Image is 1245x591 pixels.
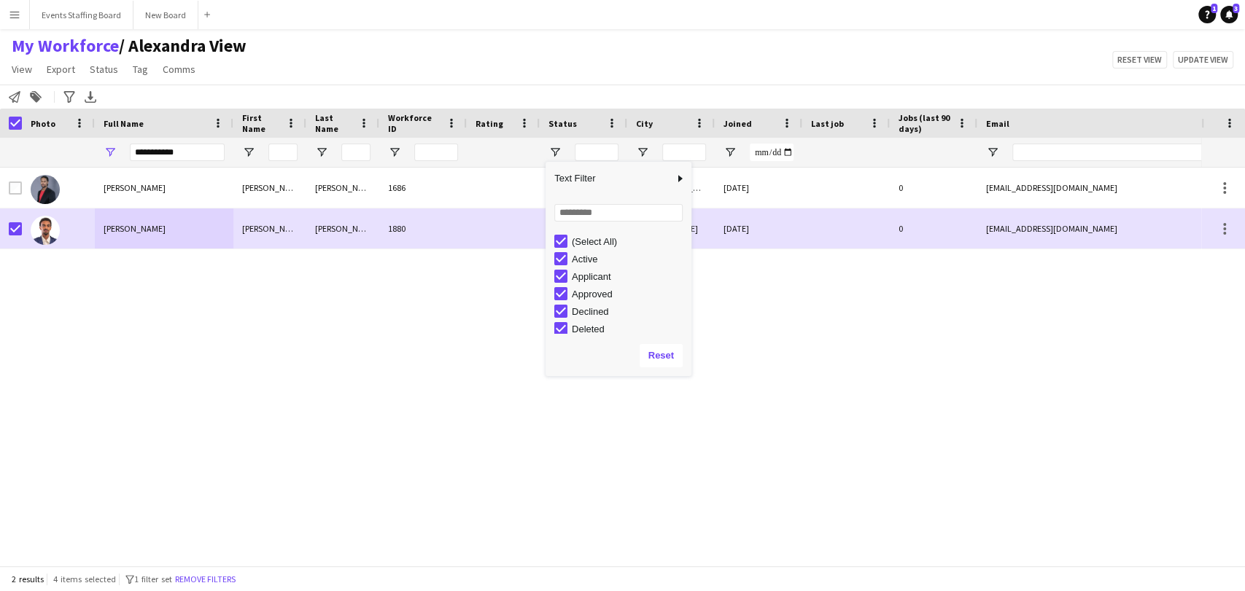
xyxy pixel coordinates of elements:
button: New Board [133,1,198,29]
button: Open Filter Menu [315,146,328,159]
span: Tag [133,63,148,76]
span: Jobs (last 90 days) [899,112,951,134]
span: First Name [242,112,280,134]
div: Active [572,254,687,265]
span: Workforce ID [388,112,441,134]
div: [PERSON_NAME] [233,168,306,208]
button: Open Filter Menu [636,146,649,159]
a: Export [41,60,81,79]
input: City Filter Input [662,144,706,161]
span: Joined [724,118,752,129]
span: Status [90,63,118,76]
div: 0 [890,208,977,248]
input: First Name Filter Input [268,144,298,161]
div: Declined [572,306,687,317]
span: Comms [163,63,195,76]
span: Email [986,118,1009,129]
img: Ahmed Ahmed [31,175,60,204]
button: Events Staffing Board [30,1,133,29]
input: Workforce ID Filter Input [414,144,458,161]
a: Tag [127,60,154,79]
input: Last Name Filter Input [341,144,371,161]
img: Ahmed Ahmed [31,216,60,245]
button: Reset [640,344,683,367]
span: 1 [1211,4,1217,13]
div: Applicant [572,271,687,282]
span: Status [548,118,577,129]
span: City [636,118,653,129]
span: [PERSON_NAME] [104,182,166,193]
app-action-btn: Notify workforce [6,88,23,106]
input: Search filter values [554,204,683,222]
div: [DATE] [715,208,802,248]
button: Open Filter Menu [104,146,117,159]
button: Open Filter Menu [724,146,737,159]
div: 0 [890,168,977,208]
span: Alexandra View [119,35,247,57]
input: Status Filter Input [575,144,618,161]
div: [DATE] [715,168,802,208]
span: 3 [1233,4,1239,13]
a: My Workforce [12,35,119,57]
button: Reset view [1112,51,1167,69]
div: Column Filter [546,162,691,376]
span: Last job [811,118,844,129]
div: Approved [572,289,687,300]
div: Deleted [572,324,687,334]
span: Rating [476,118,503,129]
div: [PERSON_NAME] [233,208,306,248]
span: Photo [31,118,55,129]
button: Open Filter Menu [242,146,255,159]
span: Text Filter [546,166,674,191]
app-action-btn: Advanced filters [61,88,78,106]
a: Comms [157,60,201,79]
a: Status [84,60,124,79]
span: 4 items selected [53,574,116,584]
a: 1 [1198,6,1216,23]
button: Open Filter Menu [388,146,401,159]
input: Row Selection is disabled for this row (unchecked) [9,181,22,195]
div: Filter List [546,232,691,425]
input: Joined Filter Input [750,144,794,161]
div: (Select All) [572,236,687,247]
button: Update view [1173,51,1233,69]
span: Last Name [315,112,353,134]
button: Open Filter Menu [548,146,562,159]
app-action-btn: Add to tag [27,88,44,106]
span: View [12,63,32,76]
button: Remove filters [172,571,238,587]
div: 1880 [379,208,467,248]
button: Open Filter Menu [986,146,999,159]
span: Export [47,63,75,76]
div: [PERSON_NAME] [306,208,379,248]
a: View [6,60,38,79]
span: 1 filter set [134,574,172,584]
app-action-btn: Export XLSX [82,88,99,106]
span: Full Name [104,118,144,129]
div: 1686 [379,168,467,208]
a: 3 [1220,6,1238,23]
div: [PERSON_NAME] [306,168,379,208]
span: [PERSON_NAME] [104,223,166,234]
input: Full Name Filter Input [130,144,225,161]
